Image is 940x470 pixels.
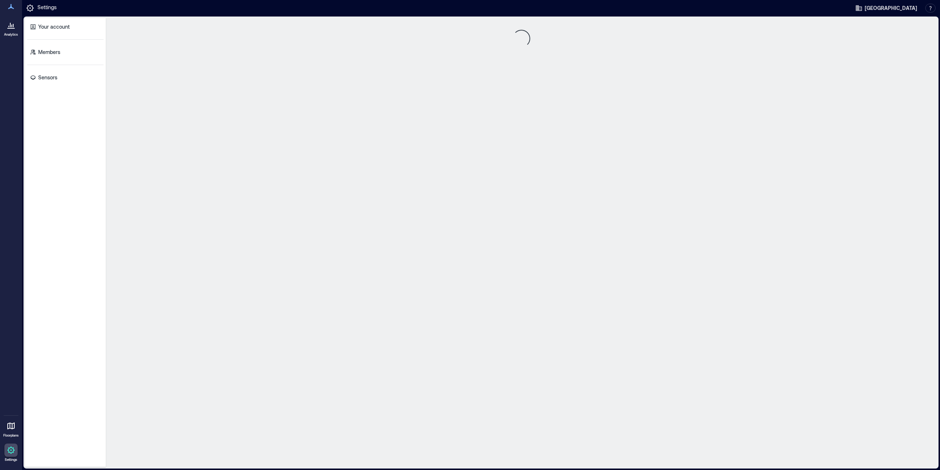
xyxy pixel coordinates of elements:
p: Members [38,49,60,56]
button: [GEOGRAPHIC_DATA] [853,2,919,14]
a: Members [27,46,104,58]
p: Floorplans [3,433,19,438]
a: Floorplans [1,417,21,440]
span: [GEOGRAPHIC_DATA] [865,4,917,12]
p: Your account [38,23,70,31]
p: Sensors [38,74,57,81]
a: Settings [2,441,20,464]
a: Sensors [27,72,104,83]
p: Settings [5,458,17,462]
p: Settings [37,4,57,12]
a: Your account [27,21,104,33]
a: Analytics [2,16,20,39]
p: Analytics [4,32,18,37]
